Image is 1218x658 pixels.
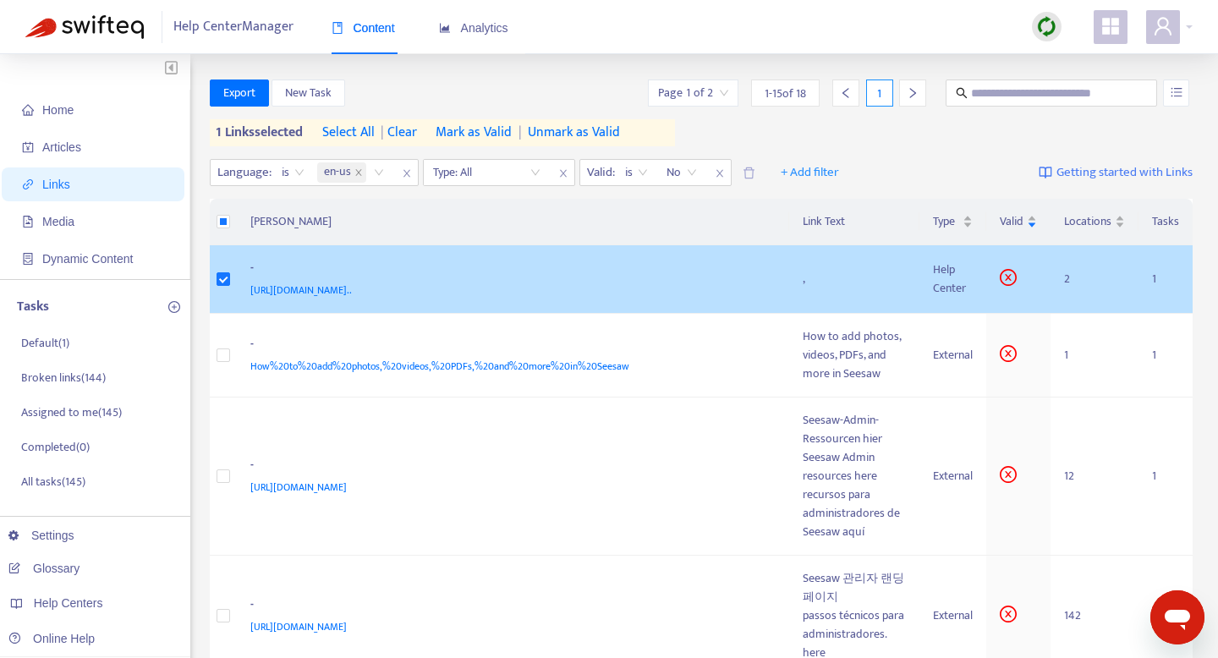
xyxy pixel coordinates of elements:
[42,140,81,154] span: Articles
[667,160,697,185] span: No
[933,260,973,298] div: Help Center
[332,22,343,34] span: book
[282,160,304,185] span: is
[250,595,770,617] div: -
[1000,466,1017,483] span: close-circle
[1150,590,1204,644] iframe: Button to launch messaging window
[956,87,968,99] span: search
[933,606,973,625] div: External
[803,270,906,288] div: ,
[803,569,906,606] div: Seesaw 관리자 랜딩 페이지
[768,159,852,186] button: + Add filter
[803,606,906,644] div: passos técnicos para administradores.
[285,84,332,102] span: New Task
[250,259,770,281] div: -
[781,162,839,183] span: + Add filter
[907,87,919,99] span: right
[381,121,384,144] span: |
[250,456,770,478] div: -
[436,123,512,143] span: Mark as Valid
[21,403,122,421] p: Assigned to me ( 145 )
[237,199,790,245] th: [PERSON_NAME]
[21,334,69,352] p: Default ( 1 )
[22,216,34,228] span: file-image
[21,473,85,491] p: All tasks ( 145 )
[42,103,74,117] span: Home
[25,15,144,39] img: Swifteq
[1036,16,1057,37] img: sync.dc5367851b00ba804db3.png
[933,346,973,365] div: External
[354,168,363,177] span: close
[436,119,512,146] button: Mark as Valid
[840,87,852,99] span: left
[1051,199,1138,245] th: Locations
[1163,80,1189,107] button: unordered-list
[375,123,417,143] span: clear
[518,123,522,143] span: |
[1064,212,1111,231] span: Locations
[332,21,395,35] span: Content
[42,215,74,228] span: Media
[1000,269,1017,286] span: close-circle
[1171,86,1182,98] span: unordered-list
[1153,16,1173,36] span: user
[42,252,133,266] span: Dynamic Content
[1138,199,1193,245] th: Tasks
[8,632,95,645] a: Online Help
[250,479,347,496] span: [URL][DOMAIN_NAME]
[22,104,34,116] span: home
[250,618,347,635] span: [URL][DOMAIN_NAME]
[210,123,304,143] span: 1 links selected
[803,411,906,448] div: Seesaw-Admin-Ressourcen hier
[1051,245,1138,314] td: 2
[210,80,269,107] button: Export
[168,301,180,313] span: plus-circle
[1056,163,1193,183] span: Getting started with Links
[22,253,34,265] span: container
[272,80,345,107] button: New Task
[552,163,574,184] span: close
[223,84,255,102] span: Export
[1039,159,1193,186] a: Getting started with Links
[743,167,755,179] span: delete
[8,562,80,575] a: Glossary
[709,163,731,184] span: close
[396,163,418,184] span: close
[324,162,351,183] span: en-us
[22,141,34,153] span: account-book
[250,282,352,299] span: [URL][DOMAIN_NAME]..
[8,529,74,542] a: Settings
[933,467,973,485] div: External
[625,160,648,185] span: is
[173,11,294,43] span: Help Center Manager
[42,178,70,191] span: Links
[1000,606,1017,622] span: close-circle
[322,123,375,143] span: select all
[1039,166,1052,179] img: image-link
[1000,212,1023,231] span: Valid
[1051,398,1138,556] td: 12
[1051,314,1138,398] td: 1
[211,160,274,185] span: Language :
[439,22,451,34] span: area-chart
[21,369,106,387] p: Broken links ( 144 )
[1138,314,1193,398] td: 1
[1100,16,1121,36] span: appstore
[528,123,620,143] span: Unmark as Valid
[765,85,806,102] span: 1 - 15 of 18
[317,162,366,183] span: en-us
[580,160,617,185] span: Valid :
[1138,398,1193,556] td: 1
[21,438,90,456] p: Completed ( 0 )
[22,178,34,190] span: link
[803,448,906,485] div: Seesaw Admin resources here
[512,119,620,146] button: |Unmark as Valid
[250,358,629,375] span: How%20to%20add%20photos,%20videos,%20PDFs,%20and%20more%20in%20Seesaw
[933,212,959,231] span: Type
[17,297,49,317] p: Tasks
[250,335,770,357] div: -
[1138,245,1193,314] td: 1
[803,485,906,541] div: recursos para administradores de Seesaw aquí
[1000,345,1017,362] span: close-circle
[789,199,919,245] th: Link Text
